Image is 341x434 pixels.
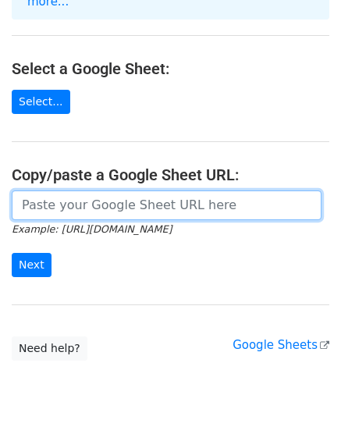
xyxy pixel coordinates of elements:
input: Paste your Google Sheet URL here [12,190,321,220]
a: Select... [12,90,70,114]
a: Google Sheets [233,338,329,352]
small: Example: [URL][DOMAIN_NAME] [12,223,172,235]
h4: Copy/paste a Google Sheet URL: [12,165,329,184]
input: Next [12,253,52,277]
iframe: Chat Widget [263,359,341,434]
a: Need help? [12,336,87,361]
h4: Select a Google Sheet: [12,59,329,78]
